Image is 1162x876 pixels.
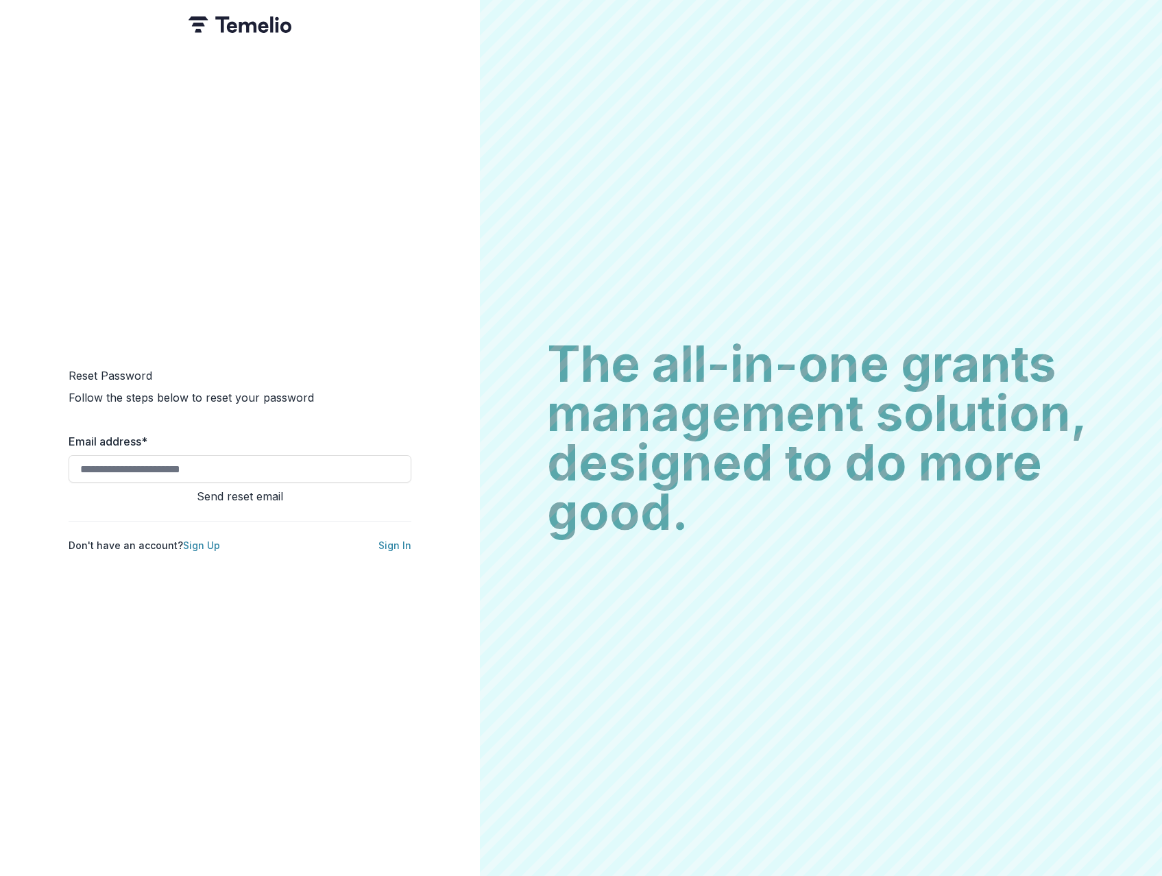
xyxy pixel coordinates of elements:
h1: Reset Password [69,367,411,384]
button: Send reset email [69,488,411,504]
p: Don't have an account? [69,538,220,552]
h2: Follow the steps below to reset your password [69,389,411,406]
label: Email address [69,433,403,450]
a: Sign In [378,539,411,551]
img: Temelio [189,16,291,33]
a: Sign Up [183,539,220,551]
